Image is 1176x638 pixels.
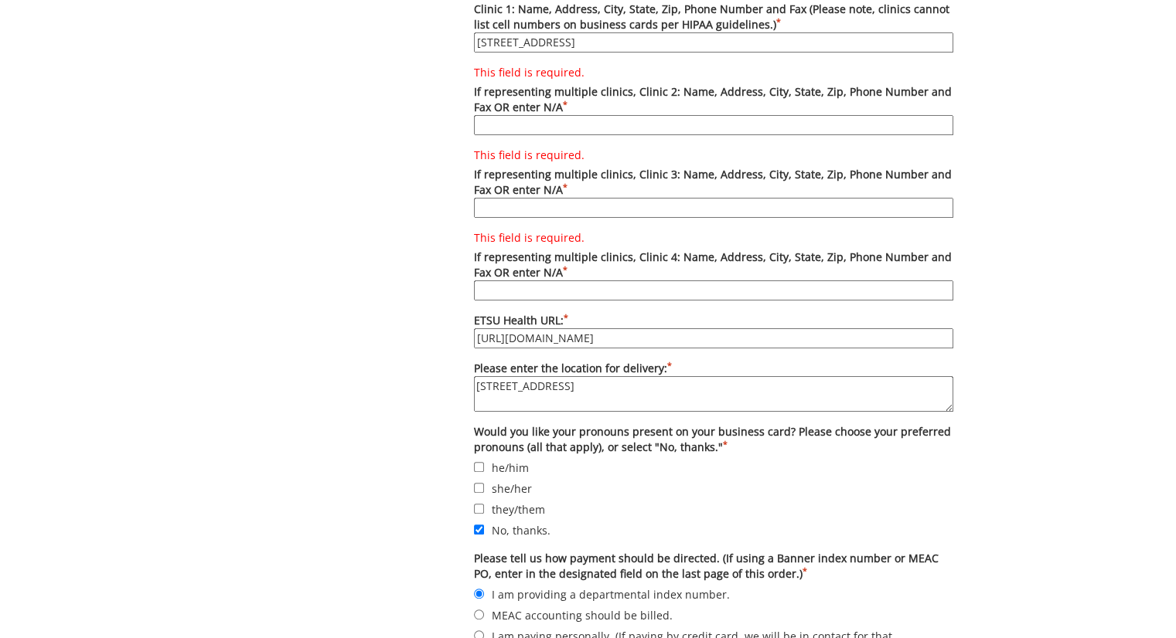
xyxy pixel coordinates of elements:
[474,65,953,80] label: This field is required.
[474,551,953,582] label: Please tell us how payment should be directed. (If using a Banner index number or MEAC PO, enter ...
[474,501,953,518] label: they/them
[474,459,953,476] label: he/him
[474,504,484,514] input: they/them
[474,313,953,348] label: ETSU Health URL:
[474,609,484,619] input: MEAC accounting should be billed.
[474,230,953,300] label: If representing multiple clinics, Clinic 4: Name, Address, City, State, Zip, Phone Number and Fax...
[474,424,953,455] label: Would you like your pronouns present on your business card? Please choose your preferred pronouns...
[474,65,953,135] label: If representing multiple clinics, Clinic 2: Name, Address, City, State, Zip, Phone Number and Fax...
[474,230,953,246] label: This field is required.
[474,2,953,53] label: Clinic 1: Name, Address, City, State, Zip, Phone Number and Fax (Please note, clinics cannot list...
[474,483,484,493] input: she/her
[474,521,953,538] label: No, thanks.
[474,148,953,163] label: This field is required.
[474,328,953,348] input: ETSU Health URL:*
[474,148,953,218] label: If representing multiple clinics, Clinic 3: Name, Address, City, State, Zip, Phone Number and Fax...
[474,480,953,497] label: she/her
[474,606,953,623] label: MEAC accounting should be billed.
[474,376,953,412] textarea: Please enter the location for delivery:*
[474,462,484,472] input: he/him
[474,585,953,602] label: I am providing a departmental index number.
[474,280,953,300] input: This field is required.If representing multiple clinics, Clinic 4: Name, Address, City, State, Zi...
[474,589,484,599] input: I am providing a departmental index number.
[474,32,953,53] input: Clinic 1: Name, Address, City, State, Zip, Phone Number and Fax (Please note, clinics cannot list...
[474,524,484,534] input: No, thanks.
[474,198,953,218] input: This field is required.If representing multiple clinics, Clinic 3: Name, Address, City, State, Zi...
[474,361,953,412] label: Please enter the location for delivery:
[474,115,953,135] input: This field is required.If representing multiple clinics, Clinic 2: Name, Address, City, State, Zi...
